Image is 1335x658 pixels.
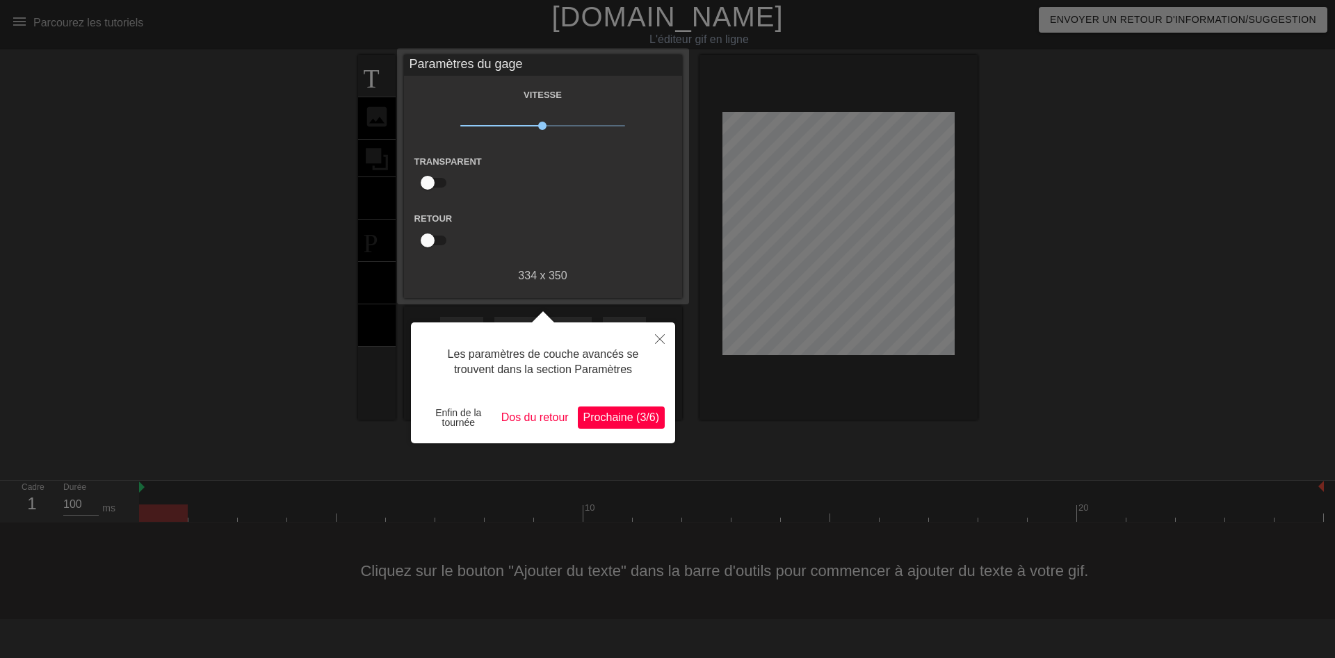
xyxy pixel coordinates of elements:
span: Prochaine (3/6) [583,411,659,423]
button: Enfin de la tournée [421,402,496,433]
button: Dos du retour [496,406,574,429]
div: Les paramètres de couche avancés se trouvent dans la section Paramètres [421,333,665,392]
button: Prochaine étape [578,406,665,429]
button: Fermer [645,322,675,354]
